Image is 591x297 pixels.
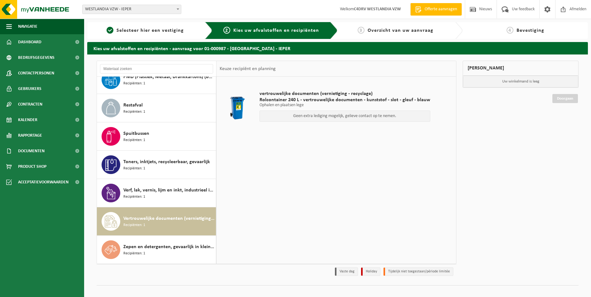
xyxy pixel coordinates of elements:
span: Rolcontainer 240 L - vertrouwelijke documenten - kunststof - slot - gleuf - blauw [260,97,430,103]
span: WESTLANDIA VZW - IEPER [83,5,181,14]
span: Acceptatievoorwaarden [18,174,69,190]
button: PMD (Plastiek, Metaal, Drankkartons) (bedrijven) Recipiënten: 1 [97,66,216,94]
span: Documenten [18,143,45,159]
span: Recipiënten: 1 [123,194,145,200]
a: 1Selecteer hier een vestiging [90,27,200,34]
span: Zepen en detergenten, gevaarlijk in kleinverpakking [123,243,214,251]
span: Offerte aanvragen [423,6,459,12]
p: Uw winkelmand is leeg [463,76,578,87]
h2: Kies uw afvalstoffen en recipiënten - aanvraag voor 01-000987 - [GEOGRAPHIC_DATA] - IEPER [87,42,588,54]
span: Bevestiging [517,28,544,33]
span: Kalender [18,112,37,128]
p: Geen extra lediging mogelijk, gelieve contact op te nemen. [263,114,427,118]
li: Tijdelijk niet toegestaan/période limitée [384,267,453,276]
span: 2 [223,27,230,34]
p: Ophalen en plaatsen lege [260,103,430,107]
span: Gebruikers [18,81,41,97]
span: Recipiënten: 1 [123,166,145,172]
span: Dashboard [18,34,41,50]
span: Product Shop [18,159,46,174]
span: Rapportage [18,128,42,143]
input: Materiaal zoeken [100,64,213,73]
button: Vertrouwelijke documenten (vernietiging - recyclage) Recipiënten: 1 [97,207,216,236]
button: Restafval Recipiënten: 1 [97,94,216,122]
span: Kies uw afvalstoffen en recipiënten [233,28,319,33]
a: Doorgaan [552,94,578,103]
span: Restafval [123,101,143,109]
span: Navigatie [18,19,37,34]
span: vertrouwelijke documenten (vernietiging - recyclage) [260,91,430,97]
button: Spuitbussen Recipiënten: 1 [97,122,216,151]
div: Keuze recipiënt en planning [217,61,279,77]
li: Holiday [361,267,380,276]
span: 4 [507,27,513,34]
span: 3 [358,27,365,34]
span: Recipiënten: 1 [123,137,145,143]
span: Toners, inktjets, recycleerbaar, gevaarlijk [123,158,210,166]
div: [PERSON_NAME] [463,61,579,76]
span: Bedrijfsgegevens [18,50,55,65]
span: Spuitbussen [123,130,149,137]
span: Recipiënten: 1 [123,222,145,228]
li: Vaste dag [335,267,358,276]
span: Contracten [18,97,42,112]
a: Offerte aanvragen [410,3,462,16]
span: WESTLANDIA VZW - IEPER [82,5,181,14]
span: Selecteer hier een vestiging [117,28,184,33]
span: Verf, lak, vernis, lijm en inkt, industrieel in kleinverpakking [123,186,214,194]
strong: C4DRV WESTLANDIA VZW [354,7,401,12]
span: PMD (Plastiek, Metaal, Drankkartons) (bedrijven) [123,73,214,81]
span: Recipiënten: 1 [123,81,145,87]
span: Vertrouwelijke documenten (vernietiging - recyclage) [123,215,214,222]
button: Verf, lak, vernis, lijm en inkt, industrieel in kleinverpakking Recipiënten: 1 [97,179,216,207]
span: 1 [107,27,113,34]
button: Toners, inktjets, recycleerbaar, gevaarlijk Recipiënten: 1 [97,151,216,179]
span: Overzicht van uw aanvraag [368,28,433,33]
span: Recipiënten: 1 [123,109,145,115]
button: Zepen en detergenten, gevaarlijk in kleinverpakking Recipiënten: 1 [97,236,216,264]
span: Recipiënten: 1 [123,251,145,257]
span: Contactpersonen [18,65,54,81]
